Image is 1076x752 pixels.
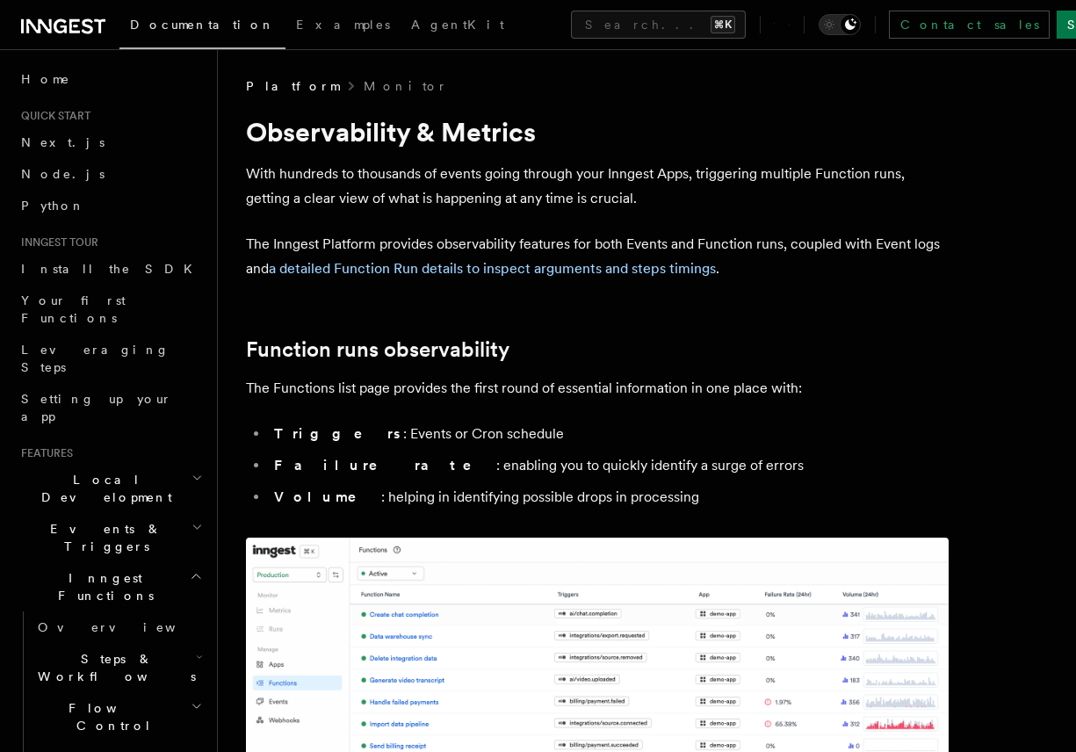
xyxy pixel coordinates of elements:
[31,611,206,643] a: Overview
[38,620,219,634] span: Overview
[246,232,949,281] p: The Inngest Platform provides observability features for both Events and Function runs, coupled w...
[31,692,206,741] button: Flow Control
[14,562,206,611] button: Inngest Functions
[364,77,447,95] a: Monitor
[14,127,206,158] a: Next.js
[285,5,401,47] a: Examples
[21,167,105,181] span: Node.js
[274,425,403,442] strong: Triggers
[21,293,126,325] span: Your first Functions
[14,471,191,506] span: Local Development
[21,199,85,213] span: Python
[819,14,861,35] button: Toggle dark mode
[711,16,735,33] kbd: ⌘K
[21,392,172,423] span: Setting up your app
[269,260,716,277] a: a detailed Function Run details to inspect arguments and steps timings
[269,453,949,478] li: : enabling you to quickly identify a surge of errors
[14,520,191,555] span: Events & Triggers
[246,116,949,148] h1: Observability & Metrics
[130,18,275,32] span: Documentation
[31,650,196,685] span: Steps & Workflows
[31,643,206,692] button: Steps & Workflows
[14,235,98,249] span: Inngest tour
[411,18,504,32] span: AgentKit
[246,376,949,401] p: The Functions list page provides the first round of essential information in one place with:
[21,343,170,374] span: Leveraging Steps
[296,18,390,32] span: Examples
[274,457,496,474] strong: Failure rate
[246,337,509,362] a: Function runs observability
[14,109,90,123] span: Quick start
[246,162,949,211] p: With hundreds to thousands of events going through your Inngest Apps, triggering multiple Functio...
[14,63,206,95] a: Home
[401,5,515,47] a: AgentKit
[889,11,1050,39] a: Contact sales
[119,5,285,49] a: Documentation
[14,383,206,432] a: Setting up your app
[14,569,190,604] span: Inngest Functions
[21,262,203,276] span: Install the SDK
[21,135,105,149] span: Next.js
[14,190,206,221] a: Python
[269,422,949,446] li: : Events or Cron schedule
[14,446,73,460] span: Features
[246,77,339,95] span: Platform
[14,513,206,562] button: Events & Triggers
[14,334,206,383] a: Leveraging Steps
[274,488,381,505] strong: Volume
[14,158,206,190] a: Node.js
[14,253,206,285] a: Install the SDK
[31,699,191,734] span: Flow Control
[14,464,206,513] button: Local Development
[269,485,949,510] li: : helping in identifying possible drops in processing
[571,11,746,39] button: Search...⌘K
[14,285,206,334] a: Your first Functions
[21,70,70,88] span: Home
